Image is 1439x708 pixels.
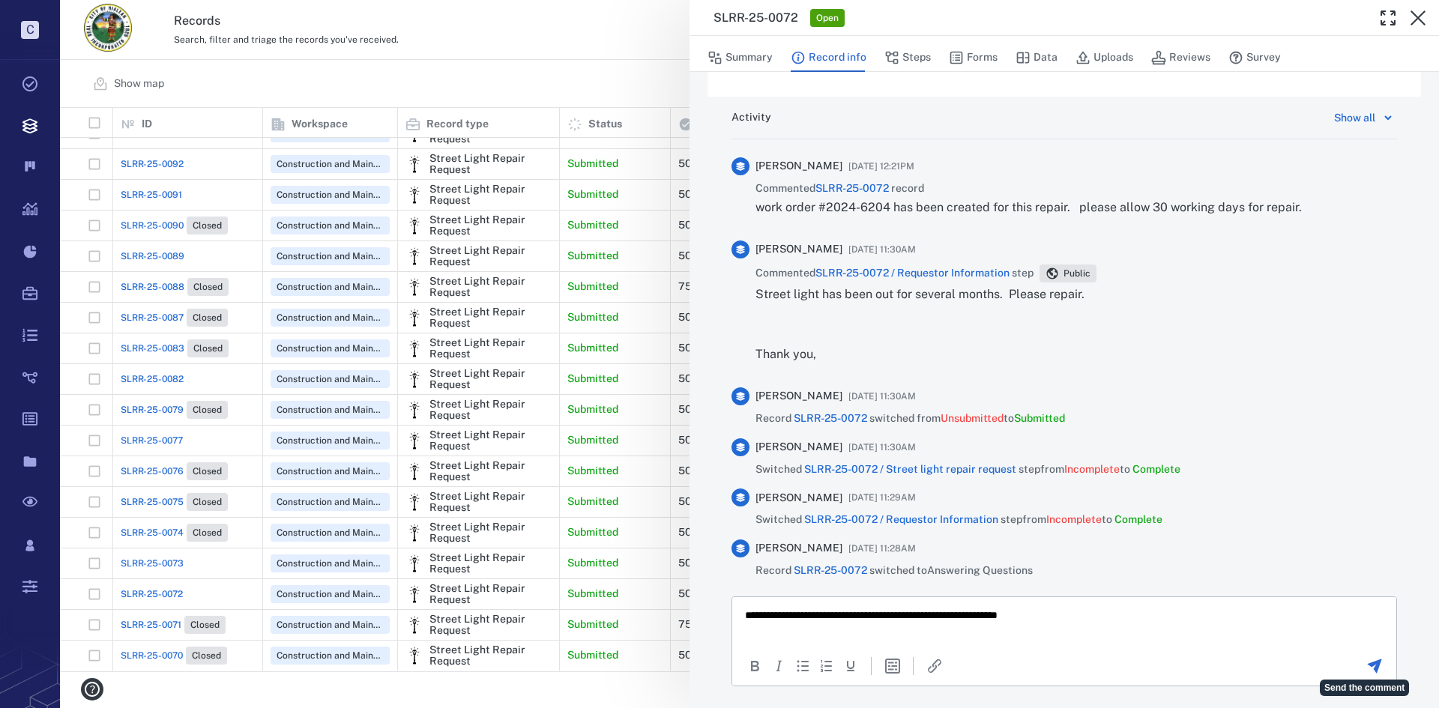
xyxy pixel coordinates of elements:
button: Reviews [1151,43,1210,72]
button: Bold [746,657,764,675]
a: SLRR-25-0072 / Requestor Information [804,513,998,525]
div: Show all [1334,109,1375,127]
a: SLRR-25-0072 [815,182,889,194]
button: Record info [791,43,866,72]
h6: Activity [731,110,771,125]
button: Insert/edit link [926,657,944,675]
h3: SLRR-25-0072 [714,9,798,27]
button: Close [1403,3,1433,33]
span: [PERSON_NAME] [755,242,842,257]
button: Data [1016,43,1058,72]
p: C [21,21,39,39]
button: Underline [842,657,860,675]
span: Complete [1132,463,1180,475]
span: Commented step [755,266,1034,281]
button: Uploads [1076,43,1133,72]
span: Switched step from to [755,512,1162,527]
button: Italic [770,657,788,675]
span: [PERSON_NAME] [755,541,842,556]
span: [PERSON_NAME] [755,159,842,174]
span: Incomplete [1046,513,1102,525]
a: SLRR-25-0072 / Street light repair request [804,463,1016,475]
button: Steps [884,43,931,72]
span: Record switched to [755,563,1033,578]
span: Public [1061,267,1093,280]
div: Bullet list [794,657,812,675]
button: Summary [708,43,773,72]
button: Send the comment [1366,657,1384,675]
p: Thank you, [755,345,1096,363]
span: Commented record [755,181,924,196]
span: [DATE] 11:28AM [848,539,916,557]
span: Open [813,12,842,25]
iframe: Rich Text Area [732,597,1396,645]
span: Answering Questions [927,564,1033,576]
p: Street light has been out for several months. Please repair. [755,285,1096,303]
span: [DATE] 11:30AM [848,438,916,456]
a: SLRR-25-0072 / Requestor Information [815,267,1010,279]
span: [DATE] 11:30AM [848,387,916,405]
button: Survey [1228,43,1281,72]
a: SLRR-25-0072 [794,412,867,424]
span: Switched step from to [755,462,1180,477]
div: Numbered list [818,657,836,675]
span: Complete [1114,513,1162,525]
span: [DATE] 11:29AM [848,488,916,506]
span: [PERSON_NAME] [755,440,842,455]
span: Submitted [1014,412,1065,424]
span: [PERSON_NAME] [755,491,842,506]
span: Record switched from to [755,411,1065,426]
span: [DATE] 12:21PM [848,157,914,175]
button: Forms [949,43,998,72]
span: [PERSON_NAME] [755,389,842,404]
span: Unsubmitted [941,412,1004,424]
p: work order #2024-6204 has been created for this repair. please allow 30 working days for repair. [755,199,1302,217]
button: Toggle Fullscreen [1373,3,1403,33]
span: Help [34,10,64,24]
a: SLRR-25-0072 [794,564,867,576]
span: [DATE] 11:30AM [848,240,916,258]
span: Incomplete [1064,463,1120,475]
button: Insert template [884,657,902,675]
